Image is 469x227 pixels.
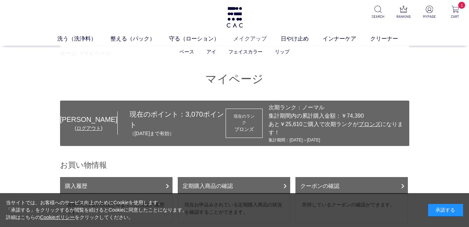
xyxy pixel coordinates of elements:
a: 守る（ローション） [169,35,233,43]
a: クーポンの確認 [295,177,408,194]
div: あと￥25,610ご購入で次期ランクが になります！ [269,120,406,137]
div: [PERSON_NAME] [60,114,117,125]
a: クリーナー [370,35,412,43]
div: 集計期間内の累計購入金額：￥74,390 [269,112,406,120]
h2: お買い物情報 [60,160,409,170]
span: 3,070 [185,110,203,118]
img: logo [226,7,244,28]
p: CART [447,14,463,19]
div: 当サイトでは、お客様へのサービス向上のためにCookieを使用します。 「承諾する」をクリックするか閲覧を続けるとCookieに同意したことになります。 詳細はこちらの をクリックしてください。 [6,199,188,221]
div: 承諾する [428,204,463,216]
a: 購入履歴 [60,177,173,194]
div: 次期ランク：ノーマル [269,103,406,112]
a: ログアウト [76,125,101,131]
a: MYPAGE [421,6,438,19]
a: Cookieポリシー [40,214,75,220]
a: 洗う（洗浄料） [57,35,110,43]
a: 定期購入商品の確認 [178,177,290,194]
div: 現在のポイント： ポイント [118,109,226,137]
a: 1 CART [447,6,463,19]
h1: マイページ [60,72,409,87]
span: 1 [458,2,465,9]
p: MYPAGE [421,14,438,19]
a: メイクアップ [233,35,281,43]
p: SEARCH [369,14,386,19]
div: ( ) [60,125,117,132]
a: 日やけ止め [281,35,323,43]
a: ベース [179,49,194,54]
a: アイ [206,49,216,54]
a: 整える（パック） [110,35,169,43]
p: RANKING [395,14,412,19]
div: ブロンズ [232,126,256,133]
a: リップ [275,49,290,54]
a: RANKING [395,6,412,19]
a: SEARCH [369,6,386,19]
dt: 現在のランク [232,113,256,126]
a: インナーケア [323,35,370,43]
div: 集計期間：[DATE]～[DATE] [269,137,406,143]
span: ブロンズ [358,121,381,127]
p: （[DATE]まで有効） [130,130,226,137]
a: フェイスカラー [228,49,263,54]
